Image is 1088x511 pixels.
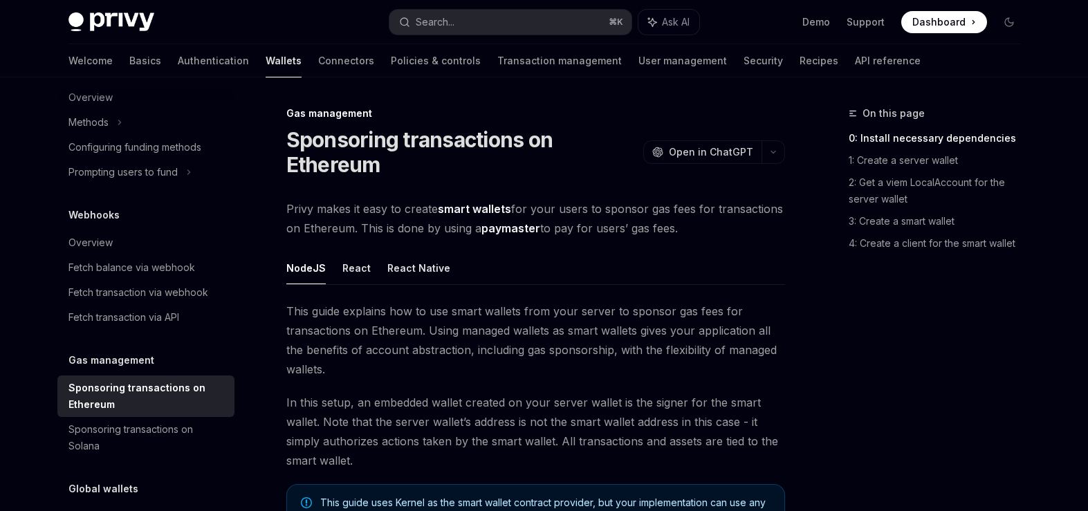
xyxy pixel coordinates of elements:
div: Prompting users to fund [68,164,178,180]
a: Basics [129,44,161,77]
h5: Global wallets [68,481,138,497]
a: User management [638,44,727,77]
span: This guide explains how to use smart wallets from your server to sponsor gas fees for transaction... [286,301,785,379]
a: paymaster [481,221,540,236]
span: In this setup, an embedded wallet created on your server wallet is the signer for the smart walle... [286,393,785,470]
svg: Note [301,497,312,508]
div: Configuring funding methods [68,139,201,156]
a: 2: Get a viem LocalAccount for the server wallet [849,171,1031,210]
button: Toggle dark mode [998,11,1020,33]
img: dark logo [68,12,154,32]
span: Dashboard [912,15,966,29]
a: Overview [57,230,234,255]
button: Search...⌘K [389,10,631,35]
a: Transaction management [497,44,622,77]
span: Open in ChatGPT [669,145,753,159]
button: Open in ChatGPT [643,140,762,164]
a: Fetch transaction via webhook [57,280,234,305]
span: On this page [863,105,925,122]
div: Fetch balance via webhook [68,259,195,276]
a: Welcome [68,44,113,77]
a: Fetch transaction via API [57,305,234,330]
a: 3: Create a smart wallet [849,210,1031,232]
h5: Gas management [68,352,154,369]
h5: Webhooks [68,207,120,223]
a: Demo [802,15,830,29]
div: Sponsoring transactions on Ethereum [68,380,226,413]
span: ⌘ K [609,17,623,28]
div: Sponsoring transactions on Solana [68,421,226,454]
a: Wallets [266,44,302,77]
a: Recipes [800,44,838,77]
button: Ask AI [638,10,699,35]
a: Support [847,15,885,29]
a: Sponsoring transactions on Ethereum [57,375,234,417]
a: Authentication [178,44,249,77]
a: Sponsoring transactions on Solana [57,417,234,458]
a: Security [744,44,783,77]
a: 4: Create a client for the smart wallet [849,232,1031,254]
h1: Sponsoring transactions on Ethereum [286,127,638,177]
div: Search... [416,14,454,30]
a: API reference [855,44,921,77]
div: Fetch transaction via API [68,309,179,326]
div: Fetch transaction via webhook [68,284,208,301]
a: Connectors [318,44,374,77]
a: Policies & controls [391,44,481,77]
strong: smart wallets [438,202,511,216]
a: Fetch balance via webhook [57,255,234,280]
span: Ask AI [662,15,690,29]
div: Overview [68,234,113,251]
a: Dashboard [901,11,987,33]
a: Configuring funding methods [57,135,234,160]
button: React Native [387,252,450,284]
a: 1: Create a server wallet [849,149,1031,171]
button: React [342,252,371,284]
button: NodeJS [286,252,326,284]
a: 0: Install necessary dependencies [849,127,1031,149]
span: Privy makes it easy to create for your users to sponsor gas fees for transactions on Ethereum. Th... [286,199,785,238]
div: Gas management [286,106,785,120]
div: Methods [68,114,109,131]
